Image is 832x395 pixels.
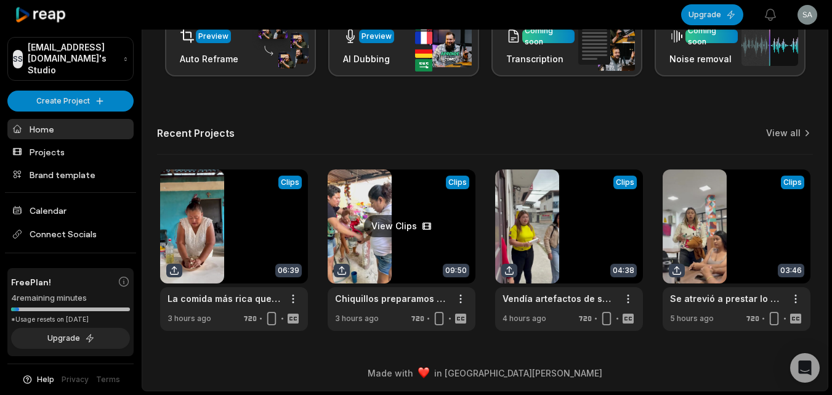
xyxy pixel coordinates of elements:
[343,52,394,65] h3: AI Dubbing
[670,292,783,305] a: Se atrevió a prestar lo que no le pertenecía y así la encaró
[7,142,134,162] a: Projects
[11,292,130,304] div: 4 remaining minutes
[578,18,635,71] img: transcription.png
[503,292,616,305] a: Vendía artefactos de segunda como si fueran nuevos y más caros
[198,31,228,42] div: Preview
[11,315,130,324] div: *Usage resets on [DATE]
[741,23,798,66] img: noise_removal.png
[681,4,743,25] button: Upgrade
[669,52,738,65] h3: Noise removal
[153,367,817,380] div: Made with in [GEOGRAPHIC_DATA][PERSON_NAME]
[7,91,134,111] button: Create Project
[7,165,134,185] a: Brand template
[506,52,575,65] h3: Transcription
[415,18,472,71] img: ai_dubbing.png
[252,21,309,69] img: auto_reframe.png
[335,292,448,305] a: Chiquillos preparamos unos ricos tamales de Elote
[180,52,238,65] h3: Auto Reframe
[7,223,134,245] span: Connect Socials
[418,367,429,378] img: heart emoji
[157,127,235,139] h2: Recent Projects
[688,25,735,47] div: Coming soon
[13,50,23,68] div: SS
[7,119,134,139] a: Home
[790,353,820,383] div: Open Intercom Messenger
[525,25,572,47] div: Coming soon
[62,374,89,385] a: Privacy
[168,292,281,305] a: La comida más rica que pueda existir, frijoles con bolitas de masa
[7,200,134,221] a: Calendar
[22,374,54,385] button: Help
[361,31,392,42] div: Preview
[96,374,120,385] a: Terms
[766,127,801,139] a: View all
[11,328,130,349] button: Upgrade
[37,374,54,385] span: Help
[11,275,51,288] span: Free Plan!
[28,42,118,76] p: [EMAIL_ADDRESS][DOMAIN_NAME]'s Studio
